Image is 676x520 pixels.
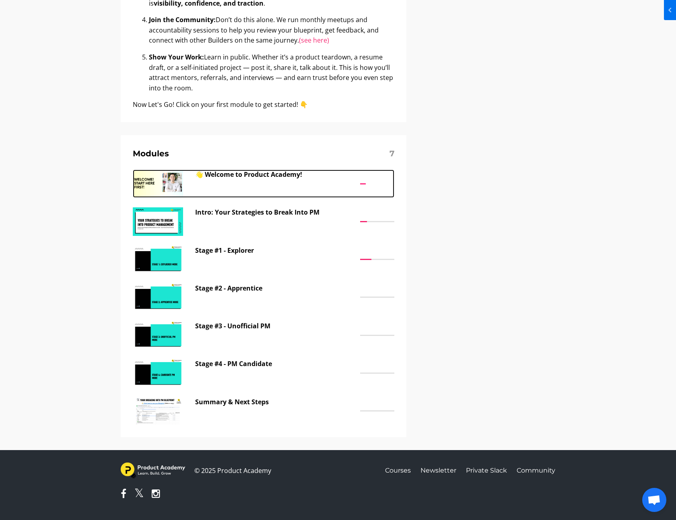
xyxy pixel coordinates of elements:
[194,463,271,479] span: © 2025 Product Academy
[517,463,555,479] a: Community
[133,100,394,110] p: Now Let's Go! Click on your first module to get started! 👇
[195,321,356,332] p: Stage #3 - Unofficial PM
[299,36,329,45] a: (see here)
[195,283,356,294] p: Stage #2 - Apprentice
[133,207,394,235] a: Intro: Your Strategies to Break Into PM
[133,170,183,198] img: f4f1e01-26-ba84-2fb-80882b587eba_start_here.png
[149,52,394,93] p: Learn in public. Whether it’s a product teardown, a resume draft, or a self-initiated project — p...
[390,147,394,160] span: 7
[149,15,394,46] p: Don’t do this alone. We run monthly meetups and accountability sessions to help you review your b...
[133,397,183,425] img: f5bb472-64b3-df3-faa-8472e0e38e8_8.png
[121,463,186,479] img: 4b01e4-f884-d506-b62-cbdd4311ac2a_60971d23-8a2c-4601-acdf-b188dd85fc38.png
[133,397,394,425] a: Summary & Next Steps
[466,463,507,479] a: Private Slack
[133,359,183,387] img: bf1e0e4-134-460d-6fe-1b7f0ecf74_5.png
[133,283,183,311] img: c3b4a6-a853-00df-18b1-74bf350c88_3.png
[133,246,183,274] img: cce427-b5f1-4b83-fab7-feeb7ec026a_2.png
[133,246,394,274] a: Stage #1 - Explorer
[149,15,216,24] b: Join the Community:
[195,397,356,407] p: Summary & Next Steps
[133,321,394,349] a: Stage #3 - Unofficial PM
[133,147,394,160] h5: Modules
[133,207,183,235] img: 28c735e-b7b1-60f-8e07-7ee7f57fcca3_1.png
[195,207,356,218] p: Intro: Your Strategies to Break Into PM
[149,53,204,61] b: Show Your Work:
[385,463,411,479] a: Courses
[195,359,356,369] p: Stage #4 - PM Candidate
[195,170,356,180] p: 👋 Welcome to Product Academy!
[133,170,394,198] a: 👋 Welcome to Product Academy!
[133,283,394,311] a: Stage #2 - Apprentice
[1,5,11,15] span: chevron_left
[420,463,456,479] a: Newsletter
[133,321,183,349] img: 3b20801-106-e8dc-cfba-0526bd147a_4.png
[133,359,394,387] a: Stage #4 - PM Candidate
[195,246,356,256] p: Stage #1 - Explorer
[642,488,666,512] a: Open chat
